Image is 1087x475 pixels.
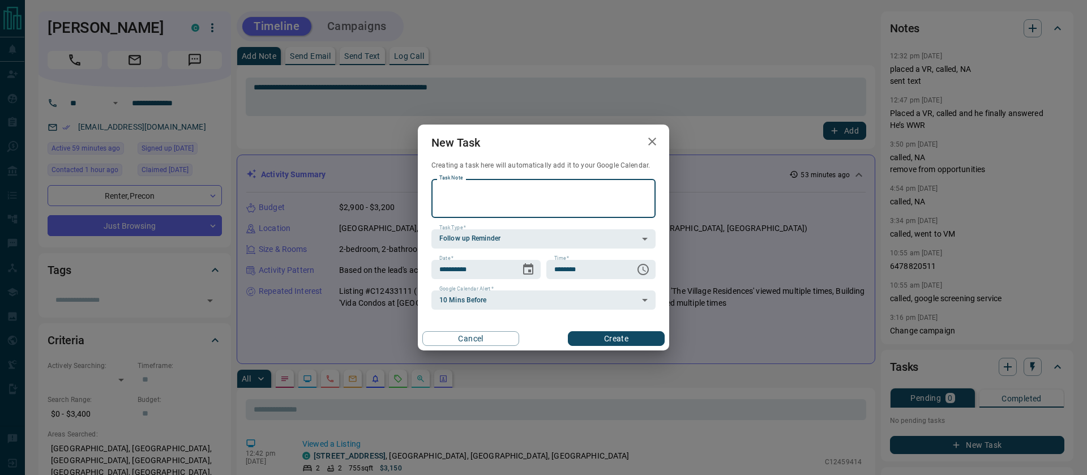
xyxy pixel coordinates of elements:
h2: New Task [418,125,494,161]
label: Time [554,255,569,262]
label: Task Type [439,224,466,232]
div: 10 Mins Before [431,290,656,310]
button: Choose date, selected date is Oct 15, 2025 [517,258,540,281]
label: Google Calendar Alert [439,285,494,293]
div: Follow up Reminder [431,229,656,249]
button: Choose time, selected time is 6:00 AM [632,258,654,281]
p: Creating a task here will automatically add it to your Google Calendar. [431,161,656,170]
label: Date [439,255,453,262]
button: Cancel [422,331,519,346]
button: Create [568,331,665,346]
label: Task Note [439,174,463,182]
